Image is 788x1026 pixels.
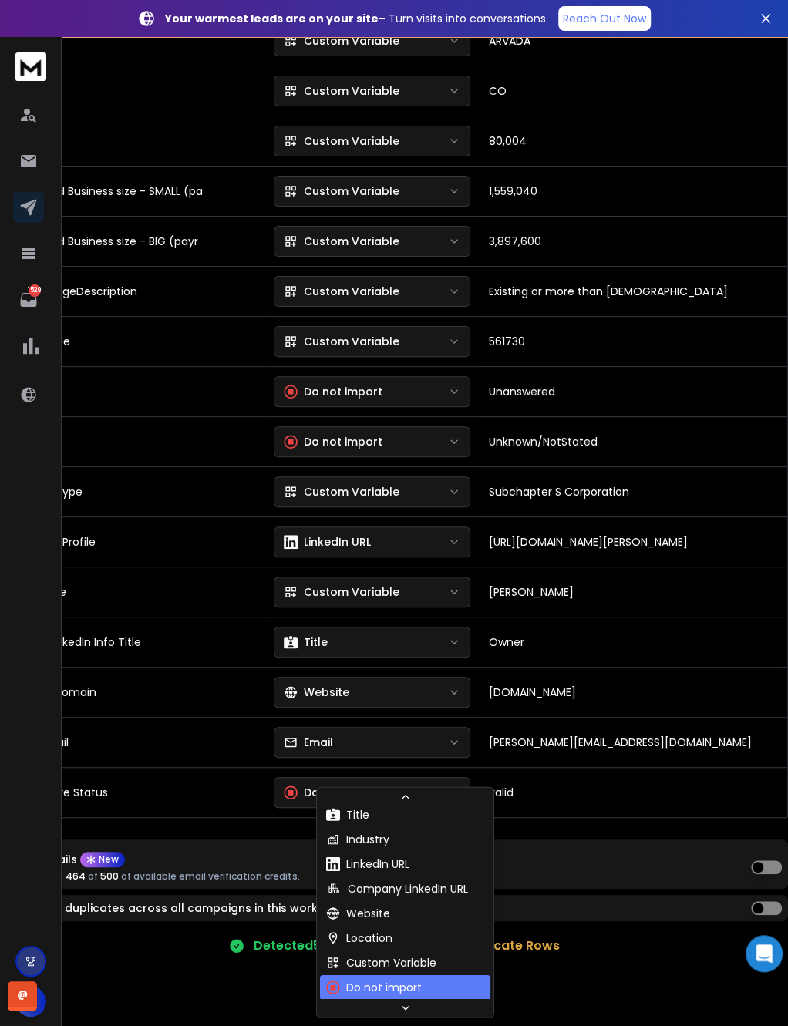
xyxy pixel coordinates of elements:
[480,567,787,617] td: [PERSON_NAME]
[480,216,787,266] td: 3,897,600
[254,937,406,955] p: Detected 540 Valid Rows
[446,937,560,955] p: 76 Duplicate Rows
[326,806,369,822] div: Title
[746,935,783,972] div: Open Intercom Messenger
[284,234,399,249] div: Custom Variable
[284,735,333,750] div: Email
[480,416,787,466] td: Unknown/NotStated
[480,316,787,366] td: 561730
[284,133,399,149] div: Custom Variable
[1,466,264,516] td: BusinessType
[66,870,86,883] span: 464
[80,852,125,867] div: New
[326,979,422,994] div: Do not import
[284,785,382,800] div: Do not import
[29,284,41,297] p: 1529
[480,66,787,116] td: CO
[1,316,264,366] td: NAICSCode
[1,66,264,116] td: State
[480,166,787,216] td: 1,559,040
[326,905,390,920] div: Website
[326,954,436,970] div: Custom Variable
[6,870,300,883] p: This will use of of available email verification credits.
[326,831,389,846] div: Industry
[284,33,399,49] div: Custom Variable
[165,11,546,26] p: – Turn visits into conversations
[480,516,787,567] td: [URL][DOMAIN_NAME][PERSON_NAME]
[284,584,399,600] div: Custom Variable
[1,166,264,216] td: Estimated Business size - SMALL (pa
[1,767,264,817] td: BounceBye Status
[1,15,264,66] td: City
[100,870,119,883] span: 500
[15,52,46,81] img: logo
[284,334,399,349] div: Custom Variable
[1,216,264,266] td: Estimated Business size - BIG (payr
[165,11,379,26] strong: Your warmest leads are on your site
[284,634,328,650] div: Title
[284,183,399,199] div: Custom Variable
[1,667,264,717] td: Verified Domain
[1,617,264,667] td: Owner LinkedIn Info Title
[1,266,264,316] td: BusinessAgeDescription
[284,384,382,399] div: Do not import
[480,466,787,516] td: Subchapter S Corporation
[1,516,264,567] td: Linked In_Profile
[480,366,787,416] td: Unanswered
[284,685,349,700] div: Website
[1,366,264,416] td: Race
[284,284,399,299] div: Custom Variable
[480,717,787,767] td: [PERSON_NAME][EMAIL_ADDRESS][DOMAIN_NAME]
[284,83,399,99] div: Custom Variable
[480,116,787,166] td: 80,004
[284,484,399,500] div: Custom Variable
[480,617,787,667] td: Owner
[480,15,787,66] td: ARVADA
[563,11,646,26] p: Reach Out Now
[326,930,392,945] div: Location
[1,116,264,166] td: ZIP
[1,416,264,466] td: Ethnicity
[480,667,787,717] td: [DOMAIN_NAME]
[480,767,787,817] td: valid
[284,534,371,550] div: LinkedIn URL
[6,903,353,913] label: Check for duplicates across all campaigns in this workspace
[1,717,264,767] td: Work Email
[326,880,468,896] div: Company LinkedIn URL
[480,266,787,316] td: Existing or more than [DEMOGRAPHIC_DATA]
[284,434,382,449] div: Do not import
[1,567,264,617] td: Full_Name
[326,856,409,871] div: LinkedIn URL
[8,981,37,1011] div: @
